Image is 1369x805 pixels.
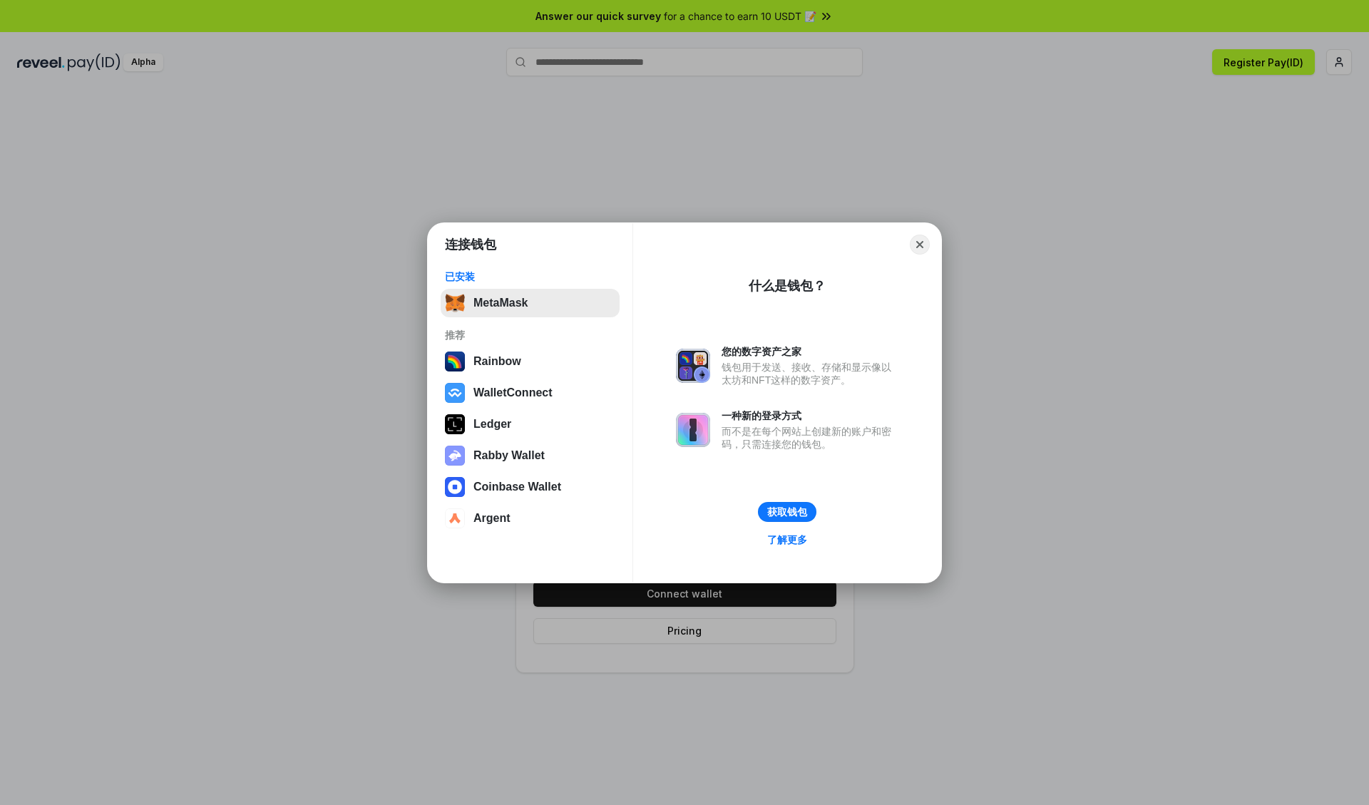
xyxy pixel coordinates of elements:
[473,481,561,493] div: Coinbase Wallet
[473,355,521,368] div: Rainbow
[445,508,465,528] img: svg+xml,%3Csvg%20width%3D%2228%22%20height%3D%2228%22%20viewBox%3D%220%200%2028%2028%22%20fill%3D...
[722,361,898,386] div: 钱包用于发送、接收、存储和显示像以太坊和NFT这样的数字资产。
[445,270,615,283] div: 已安装
[473,512,511,525] div: Argent
[767,533,807,546] div: 了解更多
[445,293,465,313] img: svg+xml,%3Csvg%20fill%3D%22none%22%20height%3D%2233%22%20viewBox%3D%220%200%2035%2033%22%20width%...
[473,386,553,399] div: WalletConnect
[473,449,545,462] div: Rabby Wallet
[441,410,620,439] button: Ledger
[441,347,620,376] button: Rainbow
[445,446,465,466] img: svg+xml,%3Csvg%20xmlns%3D%22http%3A%2F%2Fwww.w3.org%2F2000%2Fsvg%22%20fill%3D%22none%22%20viewBox...
[759,530,816,549] a: 了解更多
[722,409,898,422] div: 一种新的登录方式
[767,506,807,518] div: 获取钱包
[910,235,930,255] button: Close
[676,349,710,383] img: svg+xml,%3Csvg%20xmlns%3D%22http%3A%2F%2Fwww.w3.org%2F2000%2Fsvg%22%20fill%3D%22none%22%20viewBox...
[441,379,620,407] button: WalletConnect
[676,413,710,447] img: svg+xml,%3Csvg%20xmlns%3D%22http%3A%2F%2Fwww.w3.org%2F2000%2Fsvg%22%20fill%3D%22none%22%20viewBox...
[441,441,620,470] button: Rabby Wallet
[445,329,615,342] div: 推荐
[749,277,826,294] div: 什么是钱包？
[445,477,465,497] img: svg+xml,%3Csvg%20width%3D%2228%22%20height%3D%2228%22%20viewBox%3D%220%200%2028%2028%22%20fill%3D...
[758,502,816,522] button: 获取钱包
[722,345,898,358] div: 您的数字资产之家
[445,414,465,434] img: svg+xml,%3Csvg%20xmlns%3D%22http%3A%2F%2Fwww.w3.org%2F2000%2Fsvg%22%20width%3D%2228%22%20height%3...
[473,297,528,309] div: MetaMask
[441,473,620,501] button: Coinbase Wallet
[441,289,620,317] button: MetaMask
[722,425,898,451] div: 而不是在每个网站上创建新的账户和密码，只需连接您的钱包。
[445,383,465,403] img: svg+xml,%3Csvg%20width%3D%2228%22%20height%3D%2228%22%20viewBox%3D%220%200%2028%2028%22%20fill%3D...
[473,418,511,431] div: Ledger
[445,236,496,253] h1: 连接钱包
[441,504,620,533] button: Argent
[445,352,465,371] img: svg+xml,%3Csvg%20width%3D%22120%22%20height%3D%22120%22%20viewBox%3D%220%200%20120%20120%22%20fil...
